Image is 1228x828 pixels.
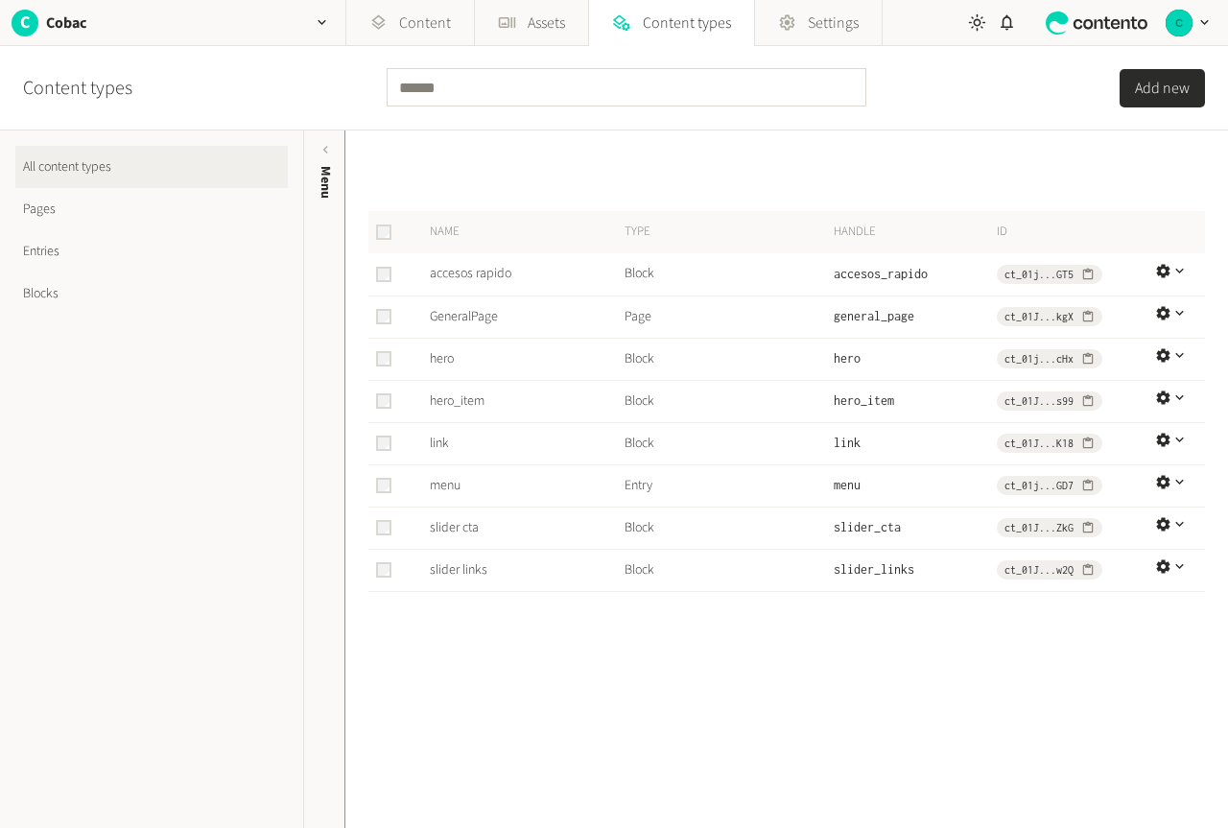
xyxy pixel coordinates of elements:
[430,307,498,326] a: GeneralPage
[834,436,861,450] span: link
[997,391,1102,411] button: ct_01J...s99
[1120,69,1205,107] button: Add new
[834,267,928,281] span: accesos_rapido
[1166,10,1193,36] img: carlos
[624,296,833,338] td: Page
[15,230,288,272] a: Entries
[430,264,511,283] a: accesos rapido
[624,338,833,380] td: Block
[1004,519,1074,536] span: ct_01J...ZkG
[1004,308,1074,325] span: ct_01J...kgX
[1004,350,1074,367] span: ct_01j...cHx
[12,10,38,35] span: C
[996,211,1155,253] th: ID
[15,272,288,315] a: Blocks
[834,393,894,408] span: hero_item
[1004,266,1074,283] span: ct_01j...GT5
[430,560,487,580] a: slider links
[1004,435,1074,452] span: ct_01J...K18
[316,166,336,199] span: Menu
[1004,392,1074,410] span: ct_01J...s99
[997,434,1102,453] button: ct_01J...K18
[46,12,86,35] h2: Cobac
[834,351,861,366] span: hero
[997,307,1102,326] button: ct_01J...kgX
[430,391,484,411] a: hero_item
[15,146,288,188] a: All content types
[997,476,1102,495] button: ct_01j...GD7
[430,349,454,368] a: hero
[430,518,479,537] a: slider cta
[834,520,901,534] span: slider_cta
[15,188,288,230] a: Pages
[624,507,833,549] td: Block
[624,253,833,296] td: Block
[834,562,914,577] span: slider_links
[1004,561,1074,579] span: ct_01J...w2Q
[624,422,833,464] td: Block
[997,265,1102,284] button: ct_01j...GT5
[997,349,1102,368] button: ct_01j...cHx
[414,211,624,253] th: Name
[833,211,996,253] th: Handle
[834,309,914,323] span: general_page
[430,434,449,453] a: link
[624,380,833,422] td: Block
[834,478,861,492] span: menu
[808,12,859,35] span: Settings
[23,74,132,103] h2: Content types
[997,560,1102,580] button: ct_01J...w2Q
[624,211,833,253] th: Type
[1004,477,1074,494] span: ct_01j...GD7
[624,549,833,591] td: Block
[997,518,1102,537] button: ct_01J...ZkG
[643,12,731,35] span: Content types
[624,464,833,507] td: Entry
[430,476,460,495] a: menu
